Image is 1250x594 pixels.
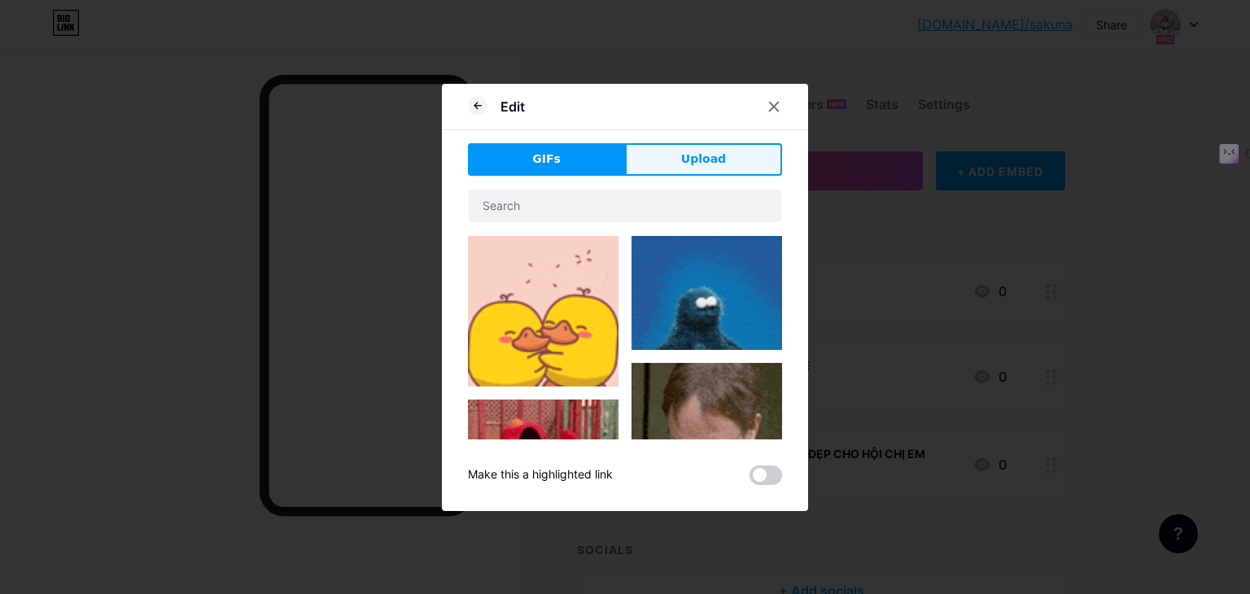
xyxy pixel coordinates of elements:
[532,151,561,168] span: GIFs
[468,143,625,176] button: GIFs
[625,143,782,176] button: Upload
[469,190,781,222] input: Search
[468,400,618,514] img: Gihpy
[632,363,782,489] img: Gihpy
[681,151,726,168] span: Upload
[500,97,525,116] div: Edit
[632,236,782,351] img: Gihpy
[468,465,613,485] div: Make this a highlighted link
[468,236,618,387] img: Gihpy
